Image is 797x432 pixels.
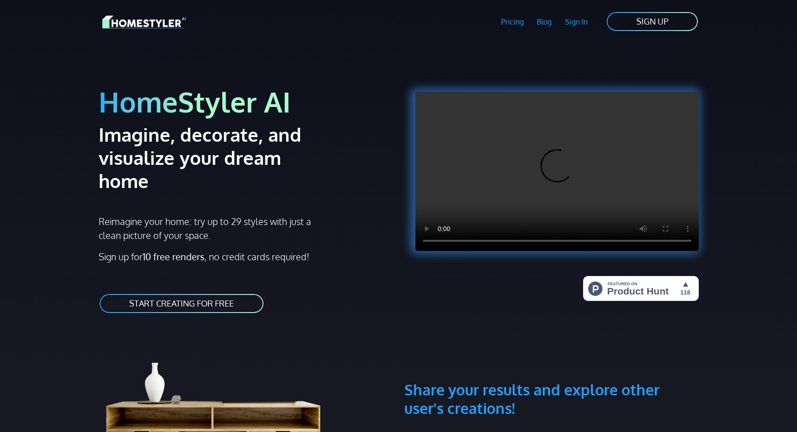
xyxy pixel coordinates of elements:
img: HomeStyler AI - Interior Design Made Easy: One Click to Your Dream Home | Product Hunt [583,276,699,301]
a: Sign In [559,11,595,32]
a: Pricing [494,11,530,32]
h3: Share your results and explore other user's creations! [404,336,699,418]
p: Reimagine your home: try up to 29 styles with just a clean picture of your space. [99,214,320,242]
a: SIGN UP [606,11,699,32]
h2: Imagine, decorate, and visualize your dream home [99,123,334,192]
img: HomeStyler AI logo [102,14,186,30]
p: Sign up for , no credit cards required! [99,250,393,263]
a: START CREATING FOR FREE [99,293,264,314]
a: Blog [530,11,559,32]
h1: HomeStyler AI [99,84,393,119]
strong: 10 free renders [143,250,204,263]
